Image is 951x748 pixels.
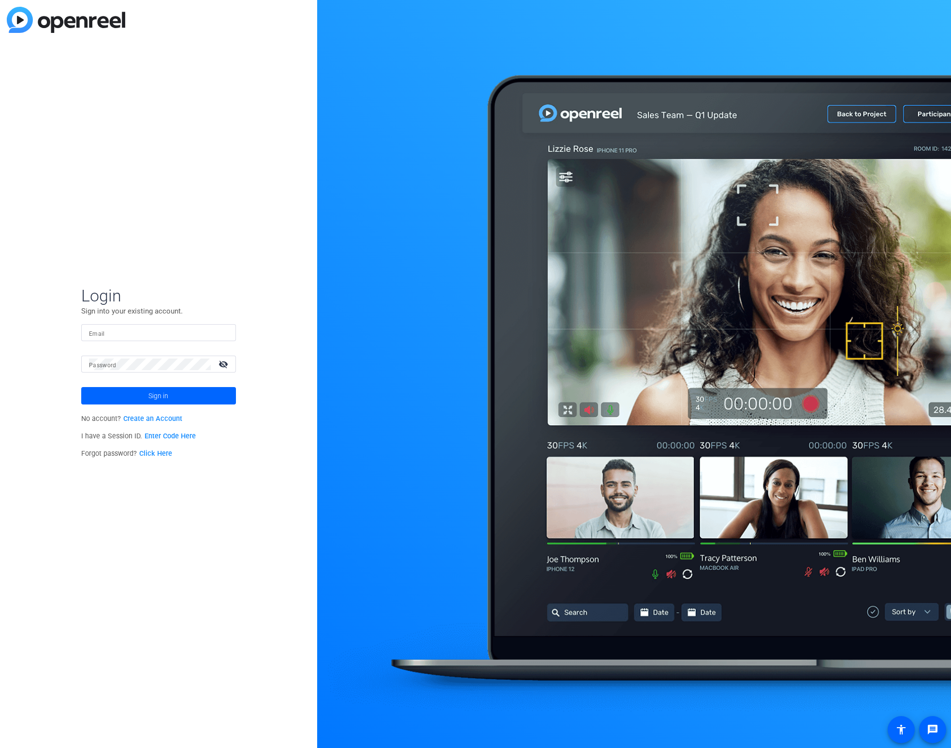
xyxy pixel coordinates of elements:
[81,306,236,316] p: Sign into your existing account.
[7,7,125,33] img: blue-gradient.svg
[89,362,117,369] mat-label: Password
[895,724,907,735] mat-icon: accessibility
[139,449,172,458] a: Click Here
[927,724,938,735] mat-icon: message
[81,449,172,458] span: Forgot password?
[89,327,228,339] input: Enter Email Address
[145,432,196,440] a: Enter Code Here
[89,330,105,337] mat-label: Email
[123,415,182,423] a: Create an Account
[81,387,236,404] button: Sign in
[213,357,236,371] mat-icon: visibility_off
[81,285,236,306] span: Login
[148,384,168,408] span: Sign in
[81,415,182,423] span: No account?
[81,432,196,440] span: I have a Session ID.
